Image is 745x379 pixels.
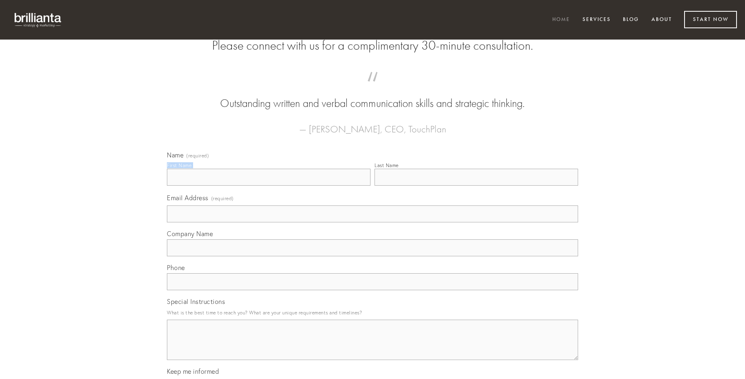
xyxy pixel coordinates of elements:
[186,153,209,158] span: (required)
[180,80,565,96] span: “
[684,11,737,28] a: Start Now
[618,13,644,27] a: Blog
[180,80,565,111] blockquote: Outstanding written and verbal communication skills and strategic thinking.
[167,230,213,238] span: Company Name
[646,13,677,27] a: About
[167,194,208,202] span: Email Address
[167,367,219,375] span: Keep me informed
[167,162,191,168] div: First Name
[180,111,565,137] figcaption: — [PERSON_NAME], CEO, TouchPlan
[167,38,578,53] h2: Please connect with us for a complimentary 30-minute consultation.
[577,13,616,27] a: Services
[167,151,183,159] span: Name
[167,297,225,306] span: Special Instructions
[8,8,69,31] img: brillianta - research, strategy, marketing
[375,162,399,168] div: Last Name
[211,193,234,204] span: (required)
[547,13,575,27] a: Home
[167,264,185,272] span: Phone
[167,307,578,318] p: What is the best time to reach you? What are your unique requirements and timelines?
